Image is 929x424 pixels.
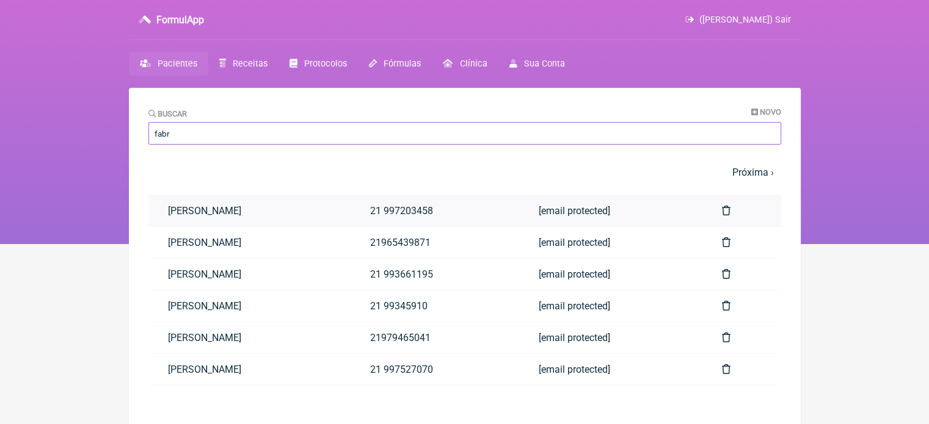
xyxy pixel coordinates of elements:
[432,52,498,76] a: Clínica
[233,59,268,69] span: Receitas
[459,59,487,69] span: Clínica
[519,259,702,290] a: [email protected]
[539,205,610,217] span: [email protected]
[760,107,781,117] span: Novo
[519,290,702,322] a: [email protected]
[358,52,432,76] a: Fórmulas
[539,332,610,343] span: [email protected]
[350,227,519,258] a: 21965439871
[148,259,351,290] a: [PERSON_NAME]
[539,237,610,248] span: [email protected]
[519,195,702,226] a: [email protected]
[148,227,351,258] a: [PERSON_NAME]
[539,300,610,312] span: [email protected]
[148,195,351,226] a: [PERSON_NAME]
[148,322,351,353] a: [PERSON_NAME]
[539,364,610,375] span: [email protected]
[158,59,197,69] span: Pacientes
[350,322,519,353] a: 21979465041
[685,15,790,25] a: ([PERSON_NAME]) Sair
[539,268,610,280] span: [email protected]
[148,122,781,145] input: Paciente
[732,167,774,178] a: Próxima ›
[148,109,188,118] label: Buscar
[699,15,791,25] span: ([PERSON_NAME]) Sair
[519,322,702,353] a: [email protected]
[156,14,204,26] h3: FormulApp
[350,259,519,290] a: 21 993661195
[519,227,702,258] a: [email protected]
[524,59,565,69] span: Sua Conta
[751,107,781,117] a: Novo
[279,52,358,76] a: Protocolos
[350,195,519,226] a: 21 997203458
[519,354,702,385] a: [email protected]
[498,52,575,76] a: Sua Conta
[208,52,279,76] a: Receitas
[304,59,347,69] span: Protocolos
[384,59,421,69] span: Fórmulas
[148,159,781,185] nav: pager
[350,354,519,385] a: 21 997527070
[129,52,208,76] a: Pacientes
[148,354,351,385] a: [PERSON_NAME]
[350,290,519,322] a: 21 99345910
[148,290,351,322] a: [PERSON_NAME]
